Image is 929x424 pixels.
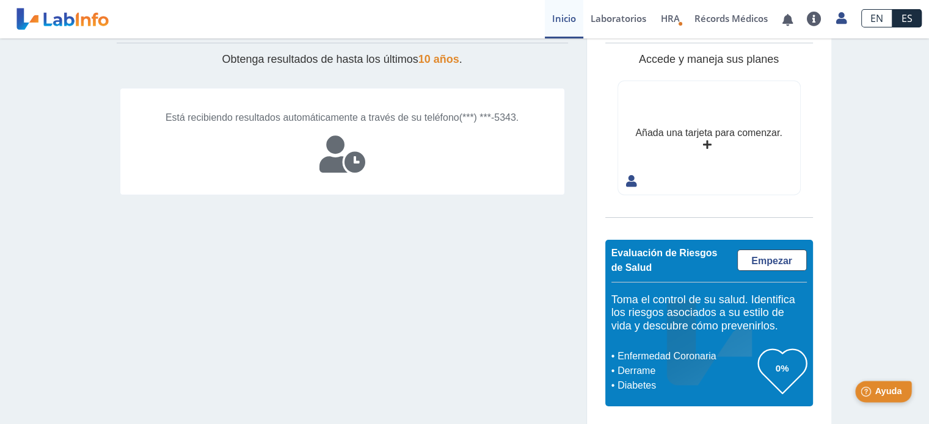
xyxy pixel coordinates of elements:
[861,9,892,27] a: EN
[661,12,680,24] span: HRA
[639,53,779,65] span: Accede y maneja sus planes
[614,349,758,364] li: Enfermedad Coronaria
[418,53,459,65] span: 10 años
[635,126,782,140] div: Añada una tarjeta para comenzar.
[614,378,758,393] li: Diabetes
[611,248,718,273] span: Evaluación de Riesgos de Salud
[820,376,916,411] iframe: Help widget launcher
[611,293,807,333] h5: Toma el control de su salud. Identifica los riesgos asociados a su estilo de vida y descubre cómo...
[614,364,758,378] li: Derrame
[758,361,807,376] h3: 0%
[222,53,462,65] span: Obtenga resultados de hasta los últimos .
[751,256,792,266] span: Empezar
[892,9,922,27] a: ES
[737,250,807,271] a: Empezar
[166,112,459,123] span: Está recibiendo resultados automáticamente a través de su teléfono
